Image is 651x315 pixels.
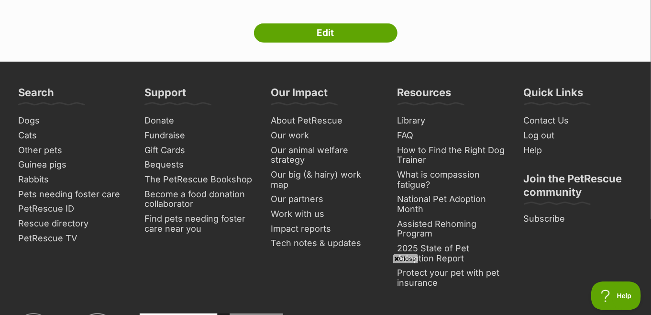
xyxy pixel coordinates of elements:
[14,143,131,158] a: Other pets
[14,157,131,172] a: Guinea pigs
[394,168,510,192] a: What is compassion fatigue?
[94,267,558,310] iframe: Advertisement
[14,202,131,216] a: PetRescue ID
[520,128,637,143] a: Log out
[14,113,131,128] a: Dogs
[18,86,54,105] h3: Search
[141,212,257,236] a: Find pets needing foster care near you
[520,113,637,128] a: Contact Us
[394,128,510,143] a: FAQ
[14,172,131,187] a: Rabbits
[271,86,328,105] h3: Our Impact
[394,143,510,168] a: How to Find the Right Dog Trainer
[520,143,637,158] a: Help
[141,113,257,128] a: Donate
[141,172,257,187] a: The PetRescue Bookshop
[141,157,257,172] a: Bequests
[393,254,419,263] span: Close
[394,113,510,128] a: Library
[267,113,384,128] a: About PetRescue
[267,143,384,168] a: Our animal welfare strategy
[14,231,131,246] a: PetRescue TV
[591,281,641,310] iframe: Help Scout Beacon - Open
[394,192,510,216] a: National Pet Adoption Month
[14,128,131,143] a: Cats
[397,86,452,105] h3: Resources
[267,207,384,222] a: Work with us
[14,216,131,231] a: Rescue directory
[141,143,257,158] a: Gift Cards
[267,236,384,251] a: Tech notes & updates
[394,217,510,241] a: Assisted Rehoming Program
[394,241,510,266] a: 2025 State of Pet Adoption Report
[141,128,257,143] a: Fundraise
[14,187,131,202] a: Pets needing foster care
[267,192,384,207] a: Our partners
[524,86,584,105] h3: Quick Links
[520,212,637,226] a: Subscribe
[254,23,397,43] a: Edit
[144,86,186,105] h3: Support
[267,222,384,236] a: Impact reports
[141,187,257,212] a: Become a food donation collaborator
[267,168,384,192] a: Our big (& hairy) work map
[524,172,633,204] h3: Join the PetRescue community
[267,128,384,143] a: Our work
